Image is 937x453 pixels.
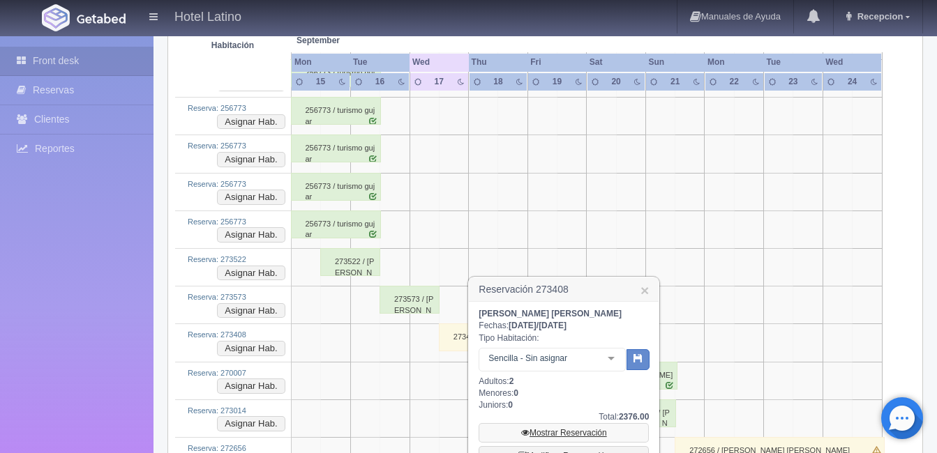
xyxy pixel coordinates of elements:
[188,406,246,415] a: Reserva: 273014
[217,227,285,243] button: Asignar Hab.
[469,277,659,302] h3: Reservación 273408
[291,97,381,125] div: 256773 / turismo gujar
[217,303,285,318] button: Asignar Hab.
[619,412,649,422] b: 2376.00
[666,75,684,87] div: 21
[548,75,566,87] div: 19
[350,53,410,72] th: Tue
[188,255,246,263] a: Reserva: 273522
[784,75,802,87] div: 23
[77,13,126,24] img: Getabed
[217,266,285,281] button: Asignar Hab.
[188,104,246,112] a: Reserva: 256773
[823,53,882,72] th: Wed
[479,423,649,443] a: Mostrar Reservación
[527,53,587,72] th: Fri
[217,190,285,205] button: Asignar Hab.
[217,114,285,130] button: Asignar Hab.
[291,173,381,201] div: 256773 / turismo gujar
[188,369,246,377] a: Reserva: 270007
[211,40,254,49] strong: Habitación
[854,11,904,22] span: Recepcion
[291,53,350,72] th: Mon
[640,283,649,298] a: ×
[188,293,246,301] a: Reserva: 273573
[469,53,528,72] th: Thu
[514,388,518,398] b: 0
[509,376,514,386] b: 2
[430,75,448,87] div: 17
[188,217,246,226] a: Reserva: 256773
[705,53,764,72] th: Mon
[312,75,329,87] div: 15
[587,53,646,72] th: Sat
[217,152,285,167] button: Asignar Hab.
[439,323,619,351] div: 273408 / [PERSON_NAME] [PERSON_NAME]
[479,309,622,318] b: [PERSON_NAME] [PERSON_NAME]
[291,210,381,238] div: 256773 / turismo gujar
[188,330,246,339] a: Reserva: 273408
[509,321,537,330] span: [DATE]
[645,53,705,72] th: Sun
[539,321,567,330] span: [DATE]
[380,286,440,314] div: 273573 / [PERSON_NAME] [PERSON_NAME] G
[508,400,513,410] b: 0
[410,53,469,72] th: Wed
[188,180,246,188] a: Reserva: 256773
[42,4,70,31] img: Getabed
[489,75,507,87] div: 18
[320,248,380,276] div: 273522 / [PERSON_NAME] [PERSON_NAME]
[217,378,285,394] button: Asignar Hab.
[764,53,823,72] th: Tue
[844,75,861,87] div: 24
[509,321,567,330] b: /
[217,416,285,431] button: Asignar Hab.
[371,75,389,87] div: 16
[479,411,649,423] div: Total:
[726,75,743,87] div: 22
[608,75,625,87] div: 20
[188,141,246,150] a: Reserva: 256773
[291,135,381,162] div: 256773 / turismo gujar
[188,444,246,452] a: Reserva: 272656
[485,351,597,365] span: Sencilla - Sin asignar
[297,35,404,47] span: September
[174,7,241,24] h4: Hotel Latino
[217,341,285,356] button: Asignar Hab.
